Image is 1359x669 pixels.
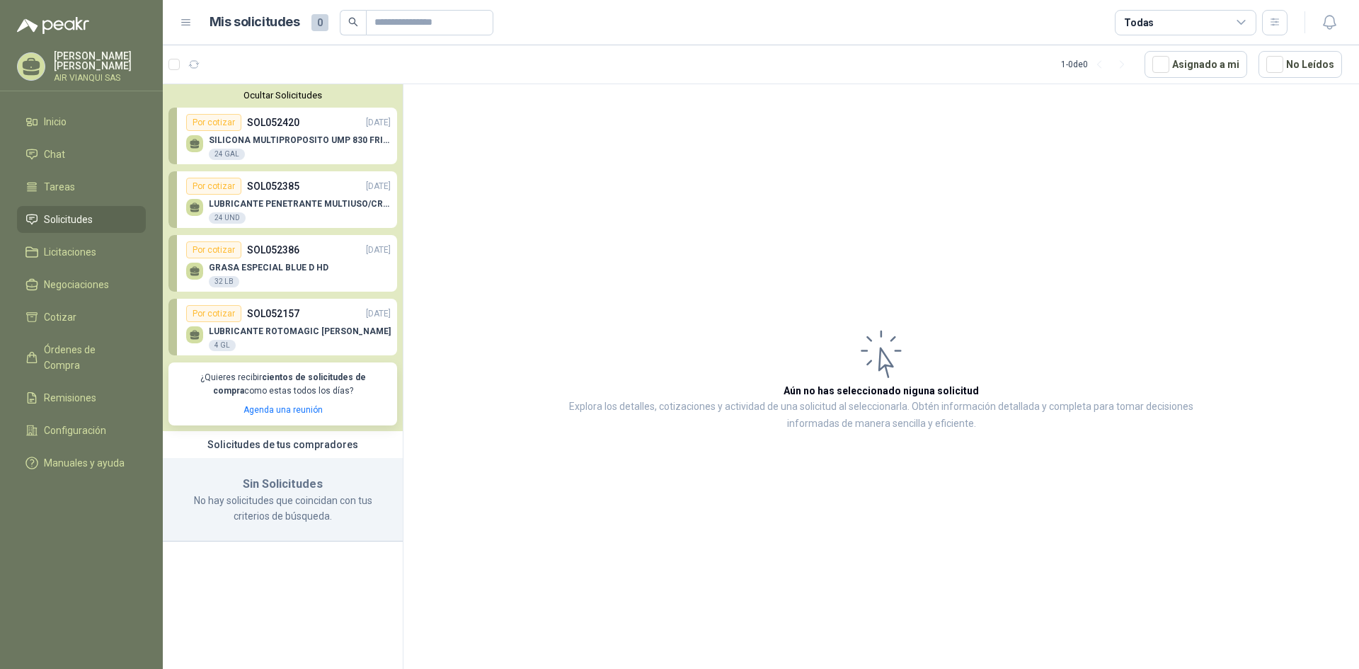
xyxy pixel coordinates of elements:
[44,244,96,260] span: Licitaciones
[17,271,146,298] a: Negociaciones
[17,239,146,265] a: Licitaciones
[17,206,146,233] a: Solicitudes
[44,390,96,406] span: Remisiones
[348,17,358,27] span: search
[1061,53,1133,76] div: 1 - 0 de 0
[366,307,391,321] p: [DATE]
[1258,51,1342,78] button: No Leídos
[243,405,323,415] a: Agenda una reunión
[545,399,1217,433] p: Explora los detalles, cotizaciones y actividad de una solicitud al seleccionarla. Obtén informaci...
[168,108,397,164] a: Por cotizarSOL052420[DATE] SILICONA MULTIPROPOSITO UMP 830 FRIXO GRADO ALIMENTICIO24 GAL
[366,180,391,193] p: [DATE]
[210,12,300,33] h1: Mis solicitudes
[54,51,146,71] p: [PERSON_NAME] [PERSON_NAME]
[784,383,979,399] h3: Aún no has seleccionado niguna solicitud
[186,305,241,322] div: Por cotizar
[17,336,146,379] a: Órdenes de Compra
[44,309,76,325] span: Cotizar
[247,115,299,130] p: SOL052420
[163,84,403,431] div: Ocultar SolicitudesPor cotizarSOL052420[DATE] SILICONA MULTIPROPOSITO UMP 830 FRIXO GRADO ALIMENT...
[168,299,397,355] a: Por cotizarSOL052157[DATE] LUBRICANTE ROTOMAGIC [PERSON_NAME]4 GL
[44,212,93,227] span: Solicitudes
[209,276,239,287] div: 32 LB
[44,179,75,195] span: Tareas
[209,135,391,145] p: SILICONA MULTIPROPOSITO UMP 830 FRIXO GRADO ALIMENTICIO
[366,116,391,130] p: [DATE]
[44,114,67,130] span: Inicio
[247,306,299,321] p: SOL052157
[17,108,146,135] a: Inicio
[180,475,386,493] h3: Sin Solicitudes
[17,17,89,34] img: Logo peakr
[247,178,299,194] p: SOL052385
[44,147,65,162] span: Chat
[247,242,299,258] p: SOL052386
[209,326,391,336] p: LUBRICANTE ROTOMAGIC [PERSON_NAME]
[44,277,109,292] span: Negociaciones
[213,372,366,396] b: cientos de solicitudes de compra
[17,304,146,331] a: Cotizar
[17,384,146,411] a: Remisiones
[17,450,146,476] a: Manuales y ayuda
[17,141,146,168] a: Chat
[44,455,125,471] span: Manuales y ayuda
[209,212,246,224] div: 24 UND
[163,431,403,458] div: Solicitudes de tus compradores
[1145,51,1247,78] button: Asignado a mi
[17,417,146,444] a: Configuración
[209,340,236,351] div: 4 GL
[186,241,241,258] div: Por cotizar
[17,173,146,200] a: Tareas
[209,199,391,209] p: LUBRICANTE PENETRANTE MULTIUSO/CRC 3-36
[1124,15,1154,30] div: Todas
[54,74,146,82] p: AIR VIANQUI SAS
[168,235,397,292] a: Por cotizarSOL052386[DATE] GRASA ESPECIAL BLUE D HD32 LB
[168,171,397,228] a: Por cotizarSOL052385[DATE] LUBRICANTE PENETRANTE MULTIUSO/CRC 3-3624 UND
[180,493,386,524] p: No hay solicitudes que coincidan con tus criterios de búsqueda.
[44,423,106,438] span: Configuración
[209,263,328,273] p: GRASA ESPECIAL BLUE D HD
[366,244,391,257] p: [DATE]
[177,371,389,398] p: ¿Quieres recibir como estas todos los días?
[168,90,397,101] button: Ocultar Solicitudes
[186,114,241,131] div: Por cotizar
[186,178,241,195] div: Por cotizar
[209,149,245,160] div: 24 GAL
[44,342,132,373] span: Órdenes de Compra
[311,14,328,31] span: 0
